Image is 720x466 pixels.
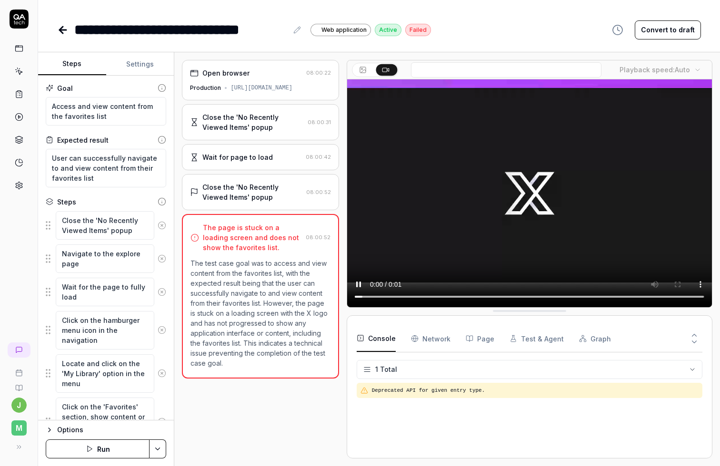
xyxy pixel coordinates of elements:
[46,397,166,447] div: Suggestions
[4,377,34,392] a: Documentation
[46,244,166,273] div: Suggestions
[579,325,611,352] button: Graph
[46,439,150,458] button: Run
[306,69,331,76] time: 08:00:22
[57,83,73,93] div: Goal
[46,424,166,436] button: Options
[375,24,401,36] div: Active
[202,182,302,202] div: Close the 'No Recently Viewed Items' popup
[154,320,170,340] button: Remove step
[306,154,331,160] time: 08:00:42
[154,412,170,431] button: Remove step
[606,20,629,39] button: View version history
[310,23,371,36] a: Web application
[4,361,34,377] a: Book a call with us
[46,311,166,350] div: Suggestions
[4,413,34,437] button: M
[154,364,170,383] button: Remove step
[635,20,701,39] button: Convert to draft
[306,234,330,241] time: 08:00:52
[46,277,166,307] div: Suggestions
[154,282,170,301] button: Remove step
[321,26,367,34] span: Web application
[372,387,699,395] pre: Deprecated API for given entry type.
[190,84,221,92] div: Production
[190,258,330,368] p: The test case goal was to access and view content from the favorites list, with the expected resu...
[154,249,170,268] button: Remove step
[46,354,166,393] div: Suggestions
[203,223,301,252] div: The page is stuck on a loading screen and does not show the favorites list.
[46,211,166,240] div: Suggestions
[11,420,27,436] span: M
[202,68,250,78] div: Open browser
[405,24,431,36] div: Failed
[620,65,690,75] div: Playback speed:
[230,84,292,92] div: [URL][DOMAIN_NAME]
[202,152,273,162] div: Wait for page to load
[11,398,27,413] button: j
[510,325,564,352] button: Test & Agent
[306,189,331,195] time: 08:00:52
[57,197,76,207] div: Steps
[57,424,166,436] div: Options
[202,112,303,132] div: Close the 'No Recently Viewed Items' popup
[411,325,450,352] button: Network
[38,53,106,76] button: Steps
[154,216,170,235] button: Remove step
[8,342,30,358] a: New conversation
[357,325,396,352] button: Console
[57,135,109,145] div: Expected result
[308,119,331,126] time: 08:00:31
[106,53,174,76] button: Settings
[466,325,494,352] button: Page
